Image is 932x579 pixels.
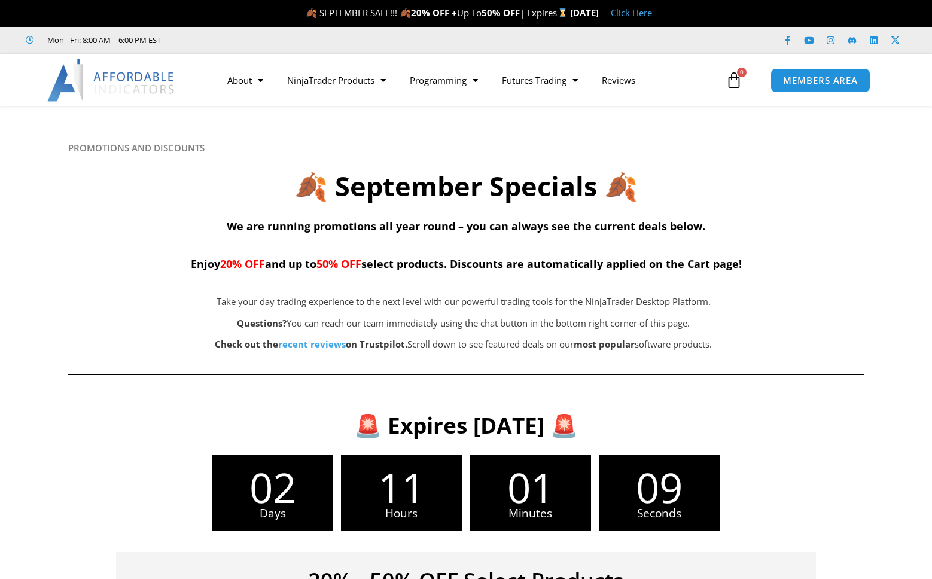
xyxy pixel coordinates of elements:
[68,142,864,154] h6: PROMOTIONS AND DISCOUNTS
[306,7,569,19] span: 🍂 SEPTEMBER SALE!!! 🍂 Up To | Expires
[128,315,799,332] p: You can reach our team immediately using the chat button in the bottom right corner of this page.
[212,508,333,519] span: Days
[470,467,591,508] span: 01
[599,467,720,508] span: 09
[737,68,747,77] span: 0
[275,66,398,94] a: NinjaTrader Products
[611,7,652,19] a: Click Here
[237,317,287,329] strong: Questions?
[590,66,647,94] a: Reviews
[212,467,333,508] span: 02
[341,467,462,508] span: 11
[217,295,711,307] span: Take your day trading experience to the next level with our powerful trading tools for the NinjaT...
[215,66,723,94] nav: Menu
[558,8,567,17] img: ⌛
[770,68,870,93] a: MEMBERS AREA
[470,508,591,519] span: Minutes
[68,169,864,204] h2: 🍂 September Specials 🍂
[574,338,635,350] b: most popular
[783,76,858,85] span: MEMBERS AREA
[220,257,265,271] span: 20% OFF
[278,338,346,350] a: recent reviews
[88,411,845,440] h3: 🚨 Expires [DATE] 🚨
[708,63,760,97] a: 0
[398,66,490,94] a: Programming
[570,7,599,19] strong: [DATE]
[482,7,520,19] strong: 50% OFF
[341,508,462,519] span: Hours
[411,7,457,19] strong: 20% OFF +
[490,66,590,94] a: Futures Trading
[227,219,705,233] span: We are running promotions all year round – you can always see the current deals below.
[316,257,361,271] span: 50% OFF
[599,508,720,519] span: Seconds
[44,33,161,47] span: Mon - Fri: 8:00 AM – 6:00 PM EST
[128,336,799,353] p: Scroll down to see featured deals on our software products.
[215,66,275,94] a: About
[47,59,176,102] img: LogoAI | Affordable Indicators – NinjaTrader
[191,257,742,271] span: Enjoy and up to select products. Discounts are automatically applied on the Cart page!
[178,34,357,46] iframe: Customer reviews powered by Trustpilot
[215,338,407,350] strong: Check out the on Trustpilot.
